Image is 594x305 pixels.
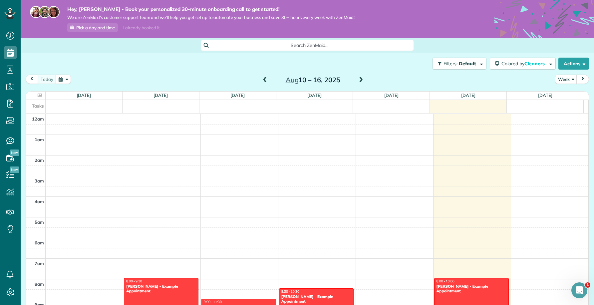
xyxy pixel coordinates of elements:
[307,93,322,98] a: [DATE]
[85,72,127,79] p: About 10 minutes
[78,224,89,229] span: Help
[153,93,168,98] a: [DATE]
[26,100,113,107] div: Add your first cleaner
[100,208,133,234] button: Tasks
[9,26,124,50] div: Run your business like a Pro,
[555,75,577,84] button: Week
[490,58,556,70] button: Colored byCleaners
[12,180,121,196] div: 2Create your first customer and appointment
[461,93,475,98] a: [DATE]
[32,116,44,122] span: 12am
[57,3,78,14] h1: Tasks
[26,111,116,125] div: Experience how you can manage your cleaners and their availability.
[117,3,129,15] div: Close
[10,224,23,229] span: Home
[126,279,142,283] span: 8:00 - 9:30
[286,76,299,84] span: Aug
[281,294,352,304] div: [PERSON_NAME] - Example Appointment
[501,61,547,67] span: Colored by
[30,6,42,18] img: maria-72a9807cf96188c08ef61303f053569d2e2a8a1cde33d635c8a3ac13582a053d.jpg
[444,61,457,67] span: Filters:
[12,98,121,108] div: 1Add your first cleaner
[230,93,245,98] a: [DATE]
[38,75,56,84] button: today
[26,182,113,196] div: Create your first customer and appointment
[436,284,507,294] div: [PERSON_NAME] - Example Appointment
[35,219,44,225] span: 5am
[119,24,163,32] div: I already booked it
[35,178,44,183] span: 3am
[26,75,38,84] button: prev
[77,93,91,98] a: [DATE]
[437,279,454,283] span: 8:00 - 10:00
[32,103,44,109] span: Tasks
[35,281,44,287] span: 8am
[538,93,552,98] a: [DATE]
[76,25,115,30] span: Pick a day and time
[35,261,44,266] span: 7am
[37,54,48,64] img: Profile image for Amar
[35,240,44,245] span: 6am
[576,75,589,84] button: next
[109,224,124,229] span: Tasks
[35,199,44,204] span: 4am
[10,166,19,173] span: New
[67,23,118,32] a: Pick a day and time
[524,61,546,67] span: Cleaners
[48,6,60,18] img: michelle-19f622bdf1676172e81f8f8fba1fb50e276960ebfe0243fe18214015130c80e4.jpg
[204,300,222,304] span: 9:00 - 11:30
[35,137,44,142] span: 1am
[35,157,44,163] span: 2am
[67,15,355,20] span: We are ZenMaid’s customer support team and we’ll help you get set up to automate your business an...
[33,208,67,234] button: Messages
[126,284,196,294] div: [PERSON_NAME] - Example Appointment
[26,125,116,144] div: Add cleaner
[429,58,486,70] a: Filters: Default
[384,93,399,98] a: [DATE]
[433,58,486,70] button: Filters: Default
[571,282,587,298] iframe: Intercom live chat
[271,76,355,84] h2: 10 – 16, 2025
[7,72,24,79] p: 9 steps
[67,6,355,13] strong: Hey, [PERSON_NAME] - Book your personalized 30-minute onboarding call to get started!
[281,289,299,294] span: 8:30 - 10:30
[26,130,68,144] a: Add cleaner
[10,150,19,156] span: New
[51,56,96,62] div: Amar from ZenMaid
[459,61,476,67] span: Default
[39,224,62,229] span: Messages
[585,282,590,288] span: 1
[39,6,51,18] img: jorge-587dff0eeaa6aab1f244e6dc62b8924c3b6ad411094392a53c71c6c4a576187d.jpg
[26,157,77,164] button: Mark as completed
[558,58,589,70] button: Actions
[67,208,100,234] button: Help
